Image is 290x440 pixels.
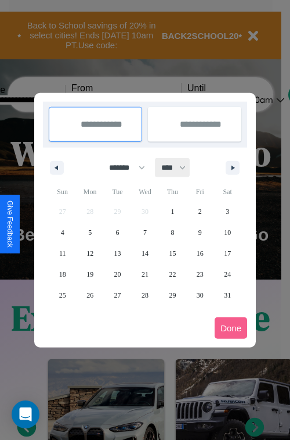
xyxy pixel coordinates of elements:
[171,222,174,243] span: 8
[224,222,231,243] span: 10
[198,222,202,243] span: 9
[169,285,176,306] span: 29
[159,201,186,222] button: 1
[12,400,39,428] div: Open Intercom Messenger
[76,243,103,264] button: 12
[159,183,186,201] span: Thu
[143,222,147,243] span: 7
[214,222,241,243] button: 10
[114,285,121,306] span: 27
[104,264,131,285] button: 20
[59,264,66,285] span: 18
[214,243,241,264] button: 17
[214,183,241,201] span: Sat
[169,264,176,285] span: 22
[76,264,103,285] button: 19
[114,264,121,285] span: 20
[86,285,93,306] span: 26
[142,243,148,264] span: 14
[6,201,14,248] div: Give Feedback
[49,183,76,201] span: Sun
[131,243,158,264] button: 14
[198,201,202,222] span: 2
[104,222,131,243] button: 6
[186,201,213,222] button: 2
[159,264,186,285] button: 22
[49,264,76,285] button: 18
[104,183,131,201] span: Tue
[49,285,76,306] button: 25
[61,222,64,243] span: 4
[214,201,241,222] button: 3
[116,222,119,243] span: 6
[59,243,66,264] span: 11
[59,285,66,306] span: 25
[186,264,213,285] button: 23
[114,243,121,264] span: 13
[214,264,241,285] button: 24
[142,264,148,285] span: 21
[86,243,93,264] span: 12
[197,243,204,264] span: 16
[131,222,158,243] button: 7
[197,285,204,306] span: 30
[131,183,158,201] span: Wed
[226,201,229,222] span: 3
[169,243,176,264] span: 15
[76,285,103,306] button: 26
[186,285,213,306] button: 30
[159,285,186,306] button: 29
[159,222,186,243] button: 8
[186,183,213,201] span: Fri
[49,243,76,264] button: 11
[49,222,76,243] button: 4
[131,285,158,306] button: 28
[197,264,204,285] span: 23
[76,183,103,201] span: Mon
[88,222,92,243] span: 5
[86,264,93,285] span: 19
[104,243,131,264] button: 13
[142,285,148,306] span: 28
[224,243,231,264] span: 17
[171,201,174,222] span: 1
[186,222,213,243] button: 9
[224,264,231,285] span: 24
[186,243,213,264] button: 16
[159,243,186,264] button: 15
[104,285,131,306] button: 27
[76,222,103,243] button: 5
[131,264,158,285] button: 21
[214,285,241,306] button: 31
[215,317,247,339] button: Done
[224,285,231,306] span: 31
